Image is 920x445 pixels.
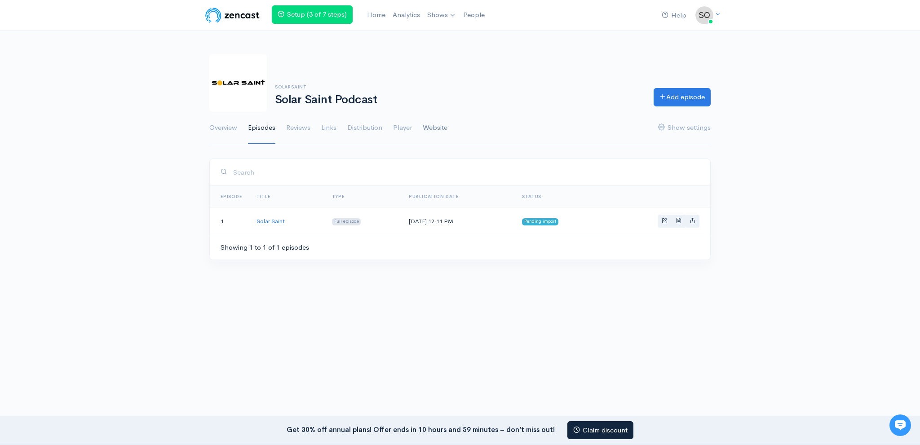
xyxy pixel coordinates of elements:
div: Basic example [658,215,699,228]
a: Distribution [347,112,382,144]
img: ... [695,6,713,24]
a: Type [332,194,345,199]
span: Full episode [332,218,361,225]
a: Solar Saint [257,217,285,225]
a: Episode [221,194,242,199]
a: Website [423,112,447,144]
strong: Get 30% off annual plans! Offer ends in 10 hours and 59 minutes – don’t miss out! [287,425,555,433]
a: Links [321,112,336,144]
span: Pending import [522,218,558,225]
a: Home [363,5,389,25]
a: Title [257,194,270,199]
a: Player [393,112,412,144]
input: Search [233,163,699,181]
a: Reviews [286,112,310,144]
span: Status [522,194,541,199]
a: Shows [424,5,460,25]
a: Analytics [389,5,424,25]
a: Setup (3 of 7 steps) [272,5,353,24]
input: Search articles [26,169,160,187]
a: Publication date [409,194,459,199]
img: ZenCast Logo [204,6,261,24]
a: People [460,5,488,25]
p: Find an answer quickly [12,154,168,165]
h1: Solar Saint Podcast [275,93,643,106]
span: New conversation [58,124,108,132]
div: Showing 1 to 1 of 1 episodes [221,242,309,253]
h2: Just let us know if you need anything and we'll be happy to help! 🙂 [13,60,166,103]
a: Help [658,6,690,25]
a: Claim discount [567,421,633,440]
a: Show settings [658,112,711,144]
button: New conversation [14,119,166,137]
td: 1 [210,207,249,235]
h1: Hi 👋 [13,44,166,58]
a: Overview [209,112,237,144]
td: [DATE] 12:11 PM [402,207,515,235]
iframe: gist-messenger-bubble-iframe [889,414,911,436]
a: Add episode [654,88,711,106]
a: Episodes [248,112,275,144]
h6: solarsaint [275,84,643,89]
